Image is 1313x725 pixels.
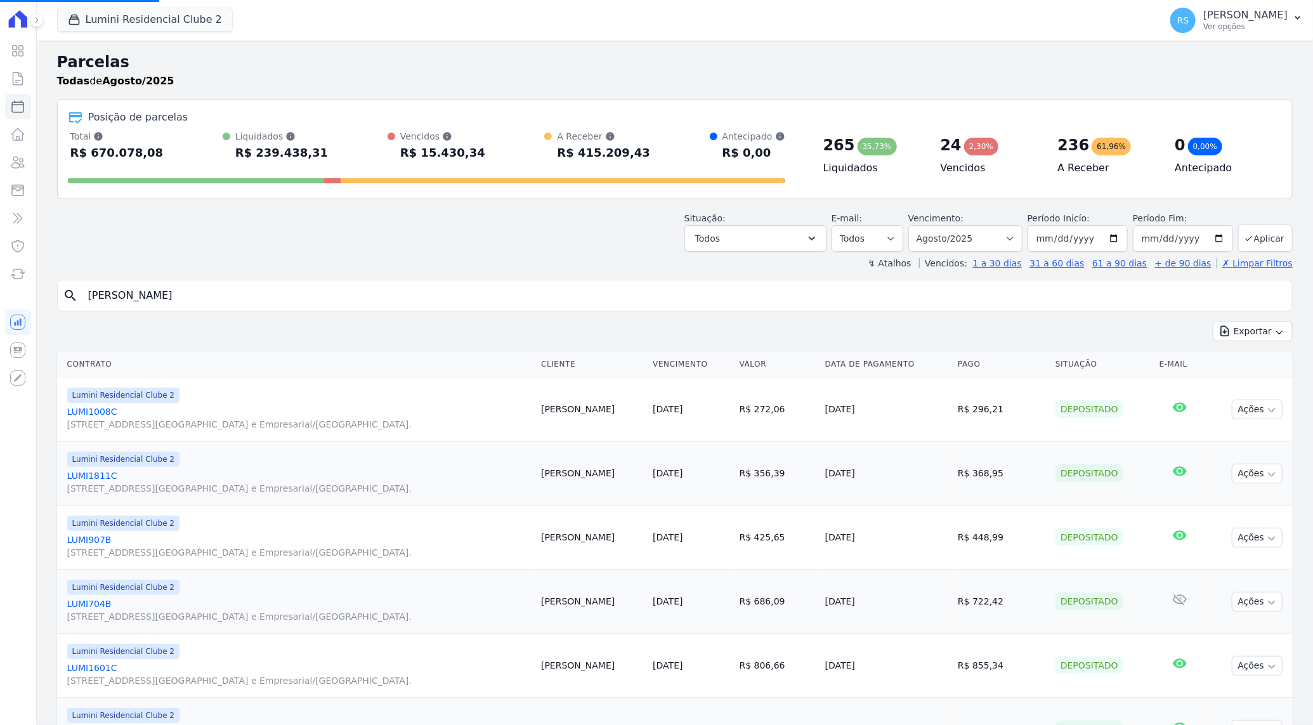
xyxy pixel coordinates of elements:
[1188,138,1222,155] div: 0,00%
[400,143,485,163] div: R$ 15.430,34
[653,468,683,478] a: [DATE]
[1055,400,1123,418] div: Depositado
[653,596,683,606] a: [DATE]
[953,634,1050,698] td: R$ 855,34
[57,51,1293,74] h2: Parcelas
[557,143,650,163] div: R$ 415.209,43
[695,231,720,246] span: Todos
[684,213,726,223] label: Situação:
[858,138,897,155] div: 35,73%
[868,258,911,268] label: ↯ Atalhos
[908,213,964,223] label: Vencimento:
[536,441,648,506] td: [PERSON_NAME]
[653,660,683,670] a: [DATE]
[940,160,1037,176] h4: Vencidos
[67,610,532,623] span: [STREET_ADDRESS][GEOGRAPHIC_DATA] e Empresarial/[GEOGRAPHIC_DATA].
[722,143,785,163] div: R$ 0,00
[1232,464,1283,483] button: Ações
[67,388,180,403] span: Lumini Residencial Clube 2
[1050,351,1154,377] th: Situação
[67,516,180,531] span: Lumini Residencial Clube 2
[81,283,1287,308] input: Buscar por nome do lote ou do cliente
[1055,592,1123,610] div: Depositado
[536,570,648,634] td: [PERSON_NAME]
[1175,160,1272,176] h4: Antecipado
[1133,212,1233,225] label: Período Fim:
[1029,258,1084,268] a: 31 a 60 dias
[1203,22,1288,32] p: Ver opções
[953,441,1050,506] td: R$ 368,95
[400,130,485,143] div: Vencidos
[235,130,329,143] div: Liquidados
[735,506,820,570] td: R$ 425,65
[1028,213,1090,223] label: Período Inicío:
[973,258,1022,268] a: 1 a 30 dias
[67,708,180,723] span: Lumini Residencial Clube 2
[1160,3,1313,38] button: RS [PERSON_NAME] Ver opções
[820,351,953,377] th: Data de Pagamento
[67,469,532,495] a: LUMI1811C[STREET_ADDRESS][GEOGRAPHIC_DATA] e Empresarial/[GEOGRAPHIC_DATA].
[722,130,785,143] div: Antecipado
[953,570,1050,634] td: R$ 722,42
[1175,135,1186,155] div: 0
[1057,135,1089,155] div: 236
[57,8,233,32] button: Lumini Residencial Clube 2
[67,546,532,559] span: [STREET_ADDRESS][GEOGRAPHIC_DATA] e Empresarial/[GEOGRAPHIC_DATA].
[953,506,1050,570] td: R$ 448,99
[820,570,953,634] td: [DATE]
[1238,225,1293,252] button: Aplicar
[70,130,164,143] div: Total
[67,674,532,687] span: [STREET_ADDRESS][GEOGRAPHIC_DATA] e Empresarial/[GEOGRAPHIC_DATA].
[536,634,648,698] td: [PERSON_NAME]
[820,634,953,698] td: [DATE]
[67,598,532,623] a: LUMI704B[STREET_ADDRESS][GEOGRAPHIC_DATA] e Empresarial/[GEOGRAPHIC_DATA].
[1217,258,1293,268] a: ✗ Limpar Filtros
[1213,322,1293,341] button: Exportar
[67,482,532,495] span: [STREET_ADDRESS][GEOGRAPHIC_DATA] e Empresarial/[GEOGRAPHIC_DATA].
[67,405,532,431] a: LUMI1008C[STREET_ADDRESS][GEOGRAPHIC_DATA] e Empresarial/[GEOGRAPHIC_DATA].
[823,135,855,155] div: 265
[70,143,164,163] div: R$ 670.078,08
[648,351,734,377] th: Vencimento
[1203,9,1288,22] p: [PERSON_NAME]
[1055,656,1123,674] div: Depositado
[820,506,953,570] td: [DATE]
[536,351,648,377] th: Cliente
[1155,258,1212,268] a: + de 90 dias
[67,418,532,431] span: [STREET_ADDRESS][GEOGRAPHIC_DATA] e Empresarial/[GEOGRAPHIC_DATA].
[820,377,953,441] td: [DATE]
[735,441,820,506] td: R$ 356,39
[1177,16,1189,25] span: RS
[1092,258,1147,268] a: 61 a 90 dias
[1154,351,1205,377] th: E-mail
[57,74,174,89] p: de
[684,225,826,252] button: Todos
[823,160,920,176] h4: Liquidados
[57,351,537,377] th: Contrato
[67,662,532,687] a: LUMI1601C[STREET_ADDRESS][GEOGRAPHIC_DATA] e Empresarial/[GEOGRAPHIC_DATA].
[919,258,967,268] label: Vencidos:
[1092,138,1131,155] div: 61,96%
[735,377,820,441] td: R$ 272,06
[67,580,180,595] span: Lumini Residencial Clube 2
[67,644,180,659] span: Lumini Residencial Clube 2
[735,351,820,377] th: Valor
[67,533,532,559] a: LUMI907B[STREET_ADDRESS][GEOGRAPHIC_DATA] e Empresarial/[GEOGRAPHIC_DATA].
[1232,528,1283,547] button: Ações
[653,404,683,414] a: [DATE]
[235,143,329,163] div: R$ 239.438,31
[536,377,648,441] td: [PERSON_NAME]
[102,75,174,87] strong: Agosto/2025
[953,377,1050,441] td: R$ 296,21
[964,138,998,155] div: 2,30%
[1232,656,1283,676] button: Ações
[832,213,863,223] label: E-mail:
[1055,464,1123,482] div: Depositado
[1232,592,1283,611] button: Ações
[1232,400,1283,419] button: Ações
[67,452,180,467] span: Lumini Residencial Clube 2
[735,634,820,698] td: R$ 806,66
[735,570,820,634] td: R$ 686,09
[953,351,1050,377] th: Pago
[1055,528,1123,546] div: Depositado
